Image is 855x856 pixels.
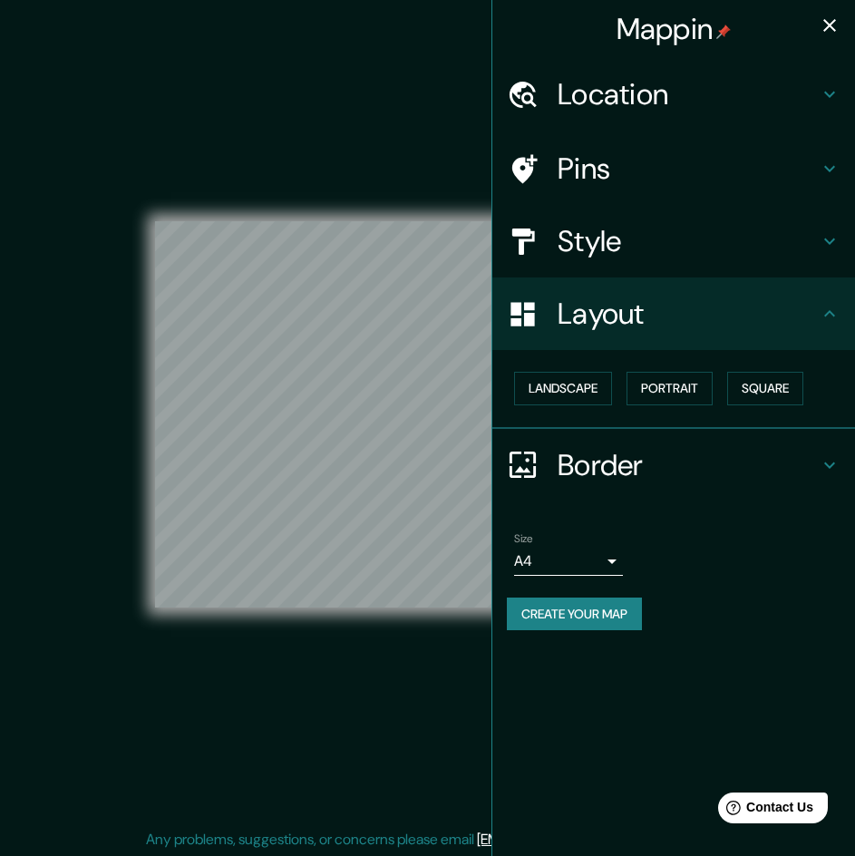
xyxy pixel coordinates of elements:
[492,132,855,205] div: Pins
[558,76,819,112] h4: Location
[492,277,855,350] div: Layout
[507,598,642,631] button: Create your map
[558,223,819,259] h4: Style
[477,830,701,849] a: [EMAIL_ADDRESS][DOMAIN_NAME]
[146,829,704,851] p: Any problems, suggestions, or concerns please email .
[694,785,835,836] iframe: Help widget launcher
[155,221,701,608] canvas: Map
[558,447,819,483] h4: Border
[492,58,855,131] div: Location
[716,24,731,39] img: pin-icon.png
[492,429,855,501] div: Border
[627,372,713,405] button: Portrait
[514,530,533,546] label: Size
[617,11,732,47] h4: Mappin
[558,151,819,187] h4: Pins
[514,547,623,576] div: A4
[514,372,612,405] button: Landscape
[558,296,819,332] h4: Layout
[492,205,855,277] div: Style
[727,372,803,405] button: Square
